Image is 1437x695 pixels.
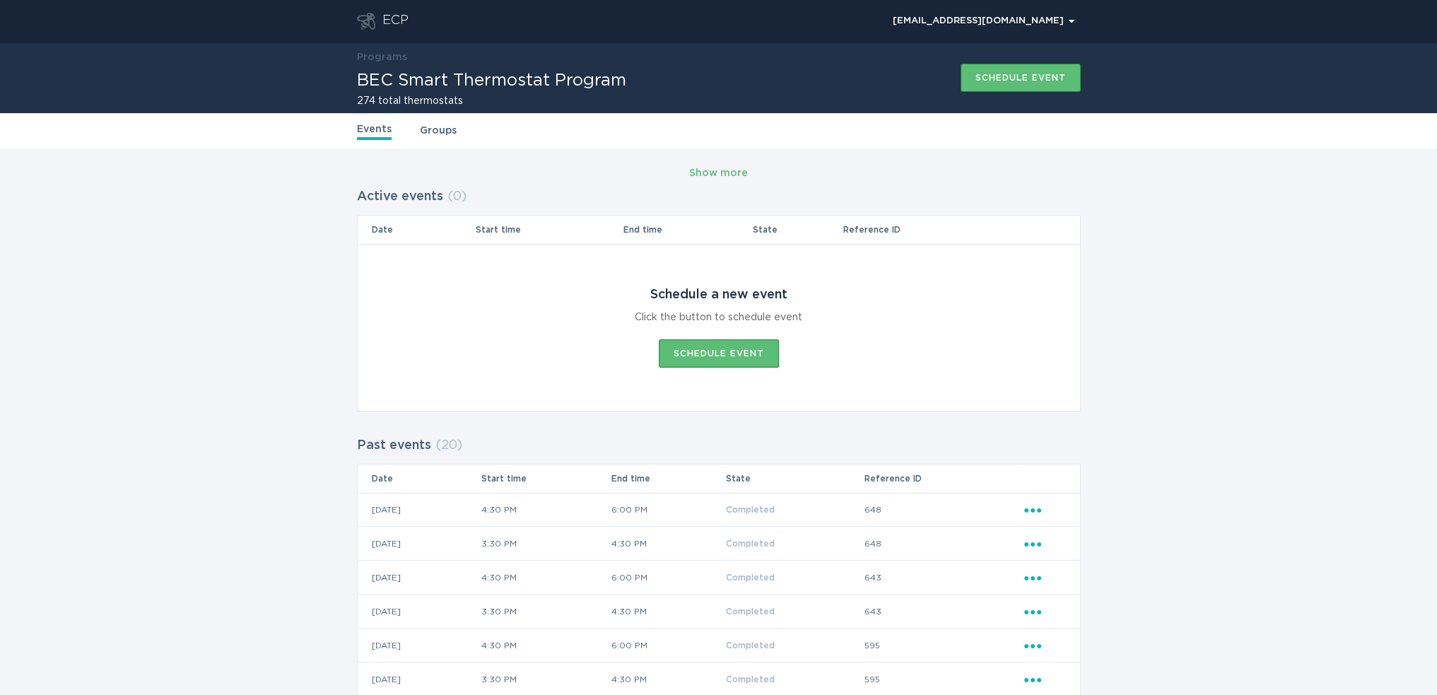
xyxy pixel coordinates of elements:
[674,349,764,358] div: Schedule event
[358,465,481,493] th: Date
[358,561,1080,595] tr: be85c4c61f66455cb697cfe4043da5b6
[893,17,1074,25] div: [EMAIL_ADDRESS][DOMAIN_NAME]
[726,607,775,616] span: Completed
[864,629,1024,662] td: 595
[481,561,611,595] td: 4:30 PM
[726,641,775,650] span: Completed
[481,493,611,527] td: 4:30 PM
[481,595,611,629] td: 3:30 PM
[886,11,1081,32] div: Popover menu
[864,595,1024,629] td: 643
[475,216,622,244] th: Start time
[864,465,1024,493] th: Reference ID
[357,433,431,458] h2: Past events
[886,11,1081,32] button: Open user account details
[358,595,481,629] td: [DATE]
[358,493,481,527] td: [DATE]
[420,123,457,139] a: Groups
[961,64,1081,92] button: Schedule event
[635,310,802,325] div: Click the button to schedule event
[611,527,725,561] td: 4:30 PM
[726,675,775,684] span: Completed
[1024,502,1066,518] div: Popover menu
[611,629,725,662] td: 6:00 PM
[726,573,775,582] span: Completed
[358,561,481,595] td: [DATE]
[358,216,476,244] th: Date
[611,561,725,595] td: 6:00 PM
[358,527,1080,561] tr: 212bf3ac57c748528c886fa90a9e2edb
[726,506,775,514] span: Completed
[611,595,725,629] td: 4:30 PM
[1024,638,1066,653] div: Popover menu
[357,13,375,30] button: Go to dashboard
[357,184,443,209] h2: Active events
[975,74,1066,82] div: Schedule event
[358,629,1080,662] tr: c5e23b81322e4c73916ede4910f70379
[726,539,775,548] span: Completed
[358,629,481,662] td: [DATE]
[358,527,481,561] td: [DATE]
[864,493,1024,527] td: 648
[864,561,1024,595] td: 643
[358,216,1080,244] tr: Table Headers
[689,163,748,184] button: Show more
[1024,604,1066,619] div: Popover menu
[481,527,611,561] td: 3:30 PM
[481,629,611,662] td: 4:30 PM
[843,216,1024,244] th: Reference ID
[1024,672,1066,687] div: Popover menu
[357,96,626,106] h2: 274 total thermostats
[358,493,1080,527] tr: 59deab979d2a4837a6bae2136b790125
[435,439,462,452] span: ( 20 )
[382,13,409,30] div: ECP
[358,595,1080,629] tr: cff3ccba875f48e0893ce3674cac9ba3
[689,165,748,181] div: Show more
[447,190,467,203] span: ( 0 )
[752,216,843,244] th: State
[659,339,779,368] button: Schedule event
[725,465,864,493] th: State
[864,527,1024,561] td: 648
[623,216,752,244] th: End time
[1024,570,1066,585] div: Popover menu
[611,493,725,527] td: 6:00 PM
[481,465,611,493] th: Start time
[358,465,1080,493] tr: Table Headers
[611,465,725,493] th: End time
[357,122,392,140] a: Events
[650,287,787,303] div: Schedule a new event
[1024,536,1066,551] div: Popover menu
[357,52,407,62] a: Programs
[357,72,626,89] h1: BEC Smart Thermostat Program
